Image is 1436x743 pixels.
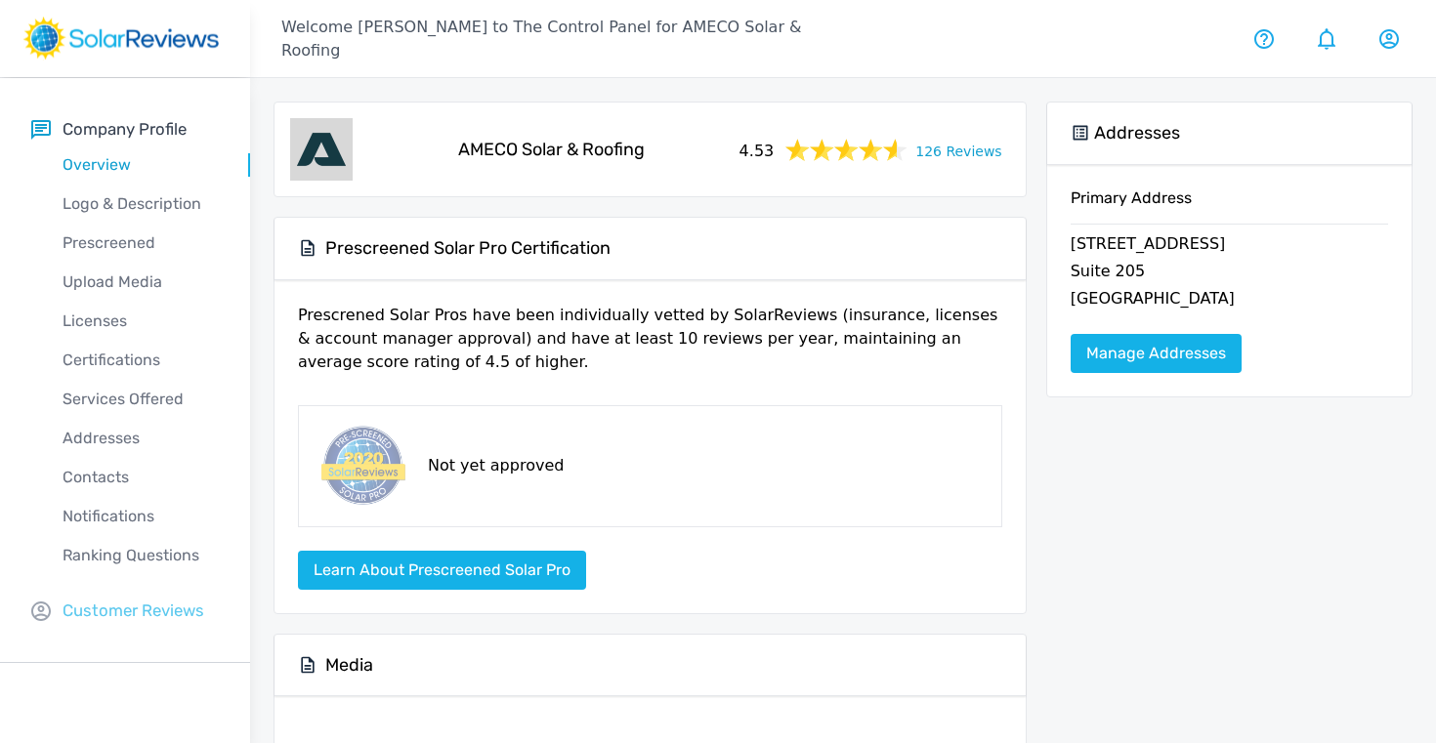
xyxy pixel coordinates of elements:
a: Prescreened [31,224,250,263]
p: Notifications [31,505,250,528]
p: Not yet approved [428,454,564,477]
p: Prescreened [31,231,250,255]
p: Logo & Description [31,192,250,216]
p: Certifications [31,349,250,372]
a: Notifications [31,497,250,536]
a: Ranking Questions [31,536,250,575]
h6: Primary Address [1071,188,1388,224]
span: 4.53 [739,136,775,163]
p: Company Profile [63,117,187,142]
p: Licenses [31,310,250,333]
p: [GEOGRAPHIC_DATA] [1071,287,1388,314]
button: Learn about Prescreened Solar Pro [298,551,586,590]
p: Customer Reviews [63,599,204,623]
a: Manage Addresses [1071,334,1242,373]
p: Contacts [31,466,250,489]
a: Learn about Prescreened Solar Pro [298,560,586,579]
a: Addresses [31,419,250,458]
h5: AMECO Solar & Roofing [458,139,645,161]
p: [STREET_ADDRESS] [1071,232,1388,260]
a: Upload Media [31,263,250,302]
p: Upload Media [31,270,250,294]
a: Licenses [31,302,250,341]
img: prescreened-badge.png [315,422,408,511]
h5: Addresses [1094,122,1180,144]
p: Welcome [PERSON_NAME] to The Control Panel for AMECO Solar & Roofing [281,16,843,62]
p: Overview [31,153,250,177]
a: Contacts [31,458,250,497]
p: Addresses [31,427,250,450]
a: Certifications [31,341,250,380]
a: 126 Reviews [915,138,1001,162]
p: Prescrened Solar Pros have been individually vetted by SolarReviews (insurance, licenses & accoun... [298,304,1002,390]
p: Ranking Questions [31,544,250,567]
p: Services Offered [31,388,250,411]
a: Overview [31,145,250,185]
p: Suite 205 [1071,260,1388,287]
a: Logo & Description [31,185,250,224]
a: Services Offered [31,380,250,419]
h5: Prescreened Solar Pro Certification [325,237,611,260]
h5: Media [325,654,373,677]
